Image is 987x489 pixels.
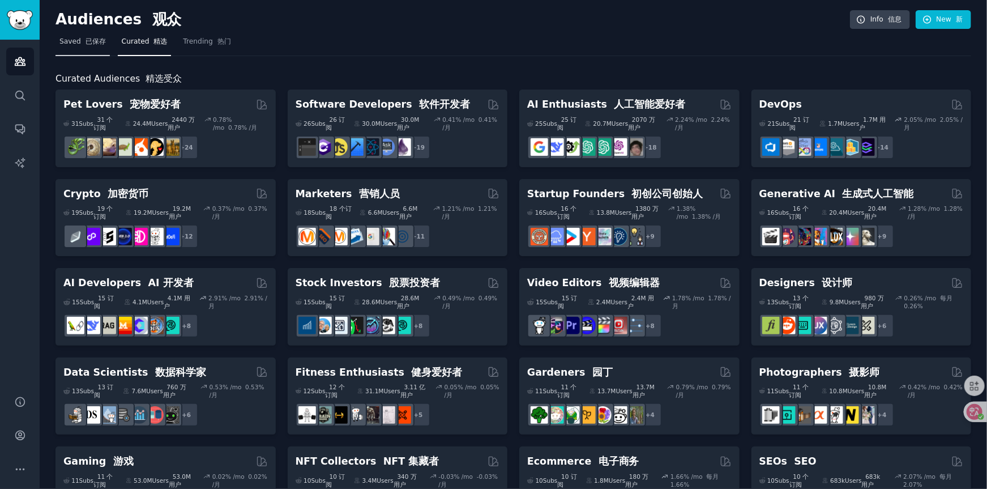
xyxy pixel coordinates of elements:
[155,367,206,378] font: 数据科学家
[527,97,685,112] h2: AI Enthusiasts
[55,33,110,56] a: Saved 已保存
[857,138,875,156] img: PlatformEngineers
[527,454,639,469] h2: Ecommerce
[326,473,345,488] font: 10 订阅
[810,228,827,245] img: sdforall
[397,295,419,309] font: 28.6M 用户
[298,228,316,245] img: content_marketing
[93,205,113,220] font: 19 个订阅
[378,317,395,334] img: swingtrading
[362,317,379,334] img: StocksAndTrading
[916,10,971,29] a: New 新
[676,384,731,398] font: 0.79% /月
[445,384,499,398] font: 0.05% /月
[114,138,132,156] img: turtle
[314,138,332,156] img: csharp
[130,317,148,334] img: OpenSourceAI
[790,116,809,131] font: 21 订阅
[857,317,875,334] img: UX_Design
[826,138,843,156] img: platformengineering
[850,10,910,29] a: Info 信息
[822,277,852,288] font: 设计师
[826,317,843,334] img: userexperience
[99,317,116,334] img: Rag
[527,365,613,380] h2: Gardeners
[314,228,332,245] img: bigseo
[822,294,887,310] div: 9.8M Users
[114,228,132,245] img: web3
[163,384,186,398] font: 760 万用户
[326,295,345,309] font: 15 订阅
[298,317,316,334] img: dividends
[326,116,345,131] font: 26 订阅
[585,116,658,131] div: 20.7M Users
[168,116,195,131] font: 2440 万用户
[546,228,564,245] img: SaaS
[562,138,580,156] img: AItoolsCatalog
[778,138,796,156] img: AWS_Certified_Experts
[527,276,660,290] h2: Video Editors
[99,138,116,156] img: leopardgeckos
[212,205,268,220] div: 0.37 % /mo
[146,138,164,156] img: PetAdvice
[228,124,257,131] font: 0.78% /月
[357,383,428,399] div: 31.1M Users
[903,473,963,488] div: 2.07 % /mo
[394,317,411,334] img: technicalanalysis
[531,228,548,245] img: EntrepreneurRideAlong
[63,97,181,112] h2: Pet Lovers
[125,116,196,131] div: 24.4M Users
[442,294,499,310] div: 0.49 % /mo
[130,138,148,156] img: cockatiel
[527,187,703,201] h2: Startup Founders
[296,116,347,131] div: 26 Sub s
[99,406,116,424] img: statistics
[822,383,891,399] div: 10.8M Users
[162,228,180,245] img: defi_
[330,228,348,245] img: AskMarketing
[857,406,875,424] img: WeddingPhotography
[354,473,422,488] div: 3.4M Users
[589,205,660,220] div: 13.8M Users
[810,406,827,424] img: SonyAlpha
[822,205,891,220] div: 20.4M Users
[346,138,364,156] img: iOSProgramming
[670,473,731,488] div: 1.66 % /mo
[870,224,894,248] div: + 9
[578,406,596,424] img: GardeningUK
[610,317,627,334] img: Youtubevideo
[152,11,182,28] font: 观众
[174,314,198,338] div: + 8
[118,33,172,56] a: Curated 精选
[904,116,963,131] font: 2.05% /月
[114,317,132,334] img: MistralAI
[904,116,963,131] div: 2.05 % /mo
[627,295,654,309] font: 2.4M 用户
[217,37,231,45] font: 热门
[174,403,198,427] div: + 6
[362,406,379,424] img: fitness30plus
[346,406,364,424] img: weightroom
[904,295,953,309] font: 每月 0.26%
[93,473,113,488] font: 11 个订阅
[794,406,811,424] img: AnalogCommunity
[546,138,564,156] img: DeepSeek
[55,11,850,29] h2: Audiences
[578,228,596,245] img: ycombinator
[162,138,180,156] img: dogbreed
[676,383,732,399] div: 0.79 % /mo
[362,138,379,156] img: reactnative
[407,403,430,427] div: + 5
[130,406,148,424] img: analytics
[212,473,268,488] div: 0.02 % /mo
[378,406,395,424] img: physicaltherapy
[63,365,206,380] h2: Data Scientists
[557,384,576,398] font: 11 个订阅
[354,294,426,310] div: 28.6M Users
[63,205,118,220] div: 19 Sub s
[442,205,499,220] div: 1.21 % /mo
[83,406,100,424] img: datascience
[759,454,817,469] h2: SEOs
[789,295,809,309] font: 13 个订阅
[326,384,345,398] font: 12 个订阅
